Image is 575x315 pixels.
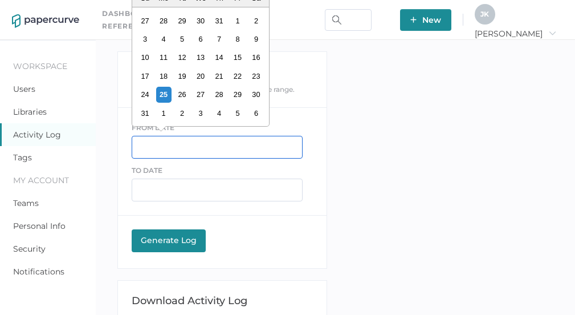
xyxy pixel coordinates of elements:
[193,50,209,65] div: Choose Wednesday, August 13th, 2025
[13,244,46,254] a: Security
[137,50,153,65] div: Choose Sunday, August 10th, 2025
[156,13,172,29] div: Choose Monday, July 28th, 2025
[174,68,190,84] div: Choose Tuesday, August 19th, 2025
[102,20,155,33] a: References
[137,235,200,245] div: Generate Log
[230,50,246,65] div: Choose Friday, August 15th, 2025
[13,84,35,94] a: Users
[137,13,153,29] div: Choose Sunday, July 27th, 2025
[132,229,206,252] button: Generate Log
[174,13,190,29] div: Choose Tuesday, July 29th, 2025
[156,87,172,102] div: Choose Monday, August 25th, 2025
[174,50,190,65] div: Choose Tuesday, August 12th, 2025
[193,87,209,102] div: Choose Wednesday, August 27th, 2025
[211,87,227,102] div: Choose Thursday, August 28th, 2025
[13,221,66,231] a: Personal Info
[211,50,227,65] div: Choose Thursday, August 14th, 2025
[230,87,246,102] div: Choose Friday, August 29th, 2025
[174,106,190,121] div: Choose Tuesday, September 2nd, 2025
[230,68,246,84] div: Choose Friday, August 22nd, 2025
[193,31,209,47] div: Choose Wednesday, August 6th, 2025
[248,68,264,84] div: Choose Saturday, August 23rd, 2025
[211,68,227,84] div: Choose Thursday, August 21st, 2025
[230,13,246,29] div: Choose Friday, August 1st, 2025
[548,29,556,37] i: arrow_right
[193,68,209,84] div: Choose Wednesday, August 20th, 2025
[156,50,172,65] div: Choose Monday, August 11th, 2025
[480,10,489,18] span: J K
[156,106,172,121] div: Choose Monday, September 1st, 2025
[211,13,227,29] div: Choose Thursday, July 31st, 2025
[193,13,209,29] div: Choose Wednesday, July 30th, 2025
[13,152,32,163] a: Tags
[475,29,556,39] span: [PERSON_NAME]
[211,31,227,47] div: Choose Thursday, August 7th, 2025
[12,14,79,28] img: papercurve-logo-colour.7244d18c.svg
[248,106,264,121] div: Choose Saturday, September 6th, 2025
[410,17,417,23] img: plus-white.e19ec114.svg
[325,9,372,31] input: Search Workspace
[132,166,162,175] span: TO DATE
[156,31,172,47] div: Choose Monday, August 4th, 2025
[193,106,209,121] div: Choose Wednesday, September 3rd, 2025
[137,31,153,47] div: Choose Sunday, August 3rd, 2025
[211,106,227,121] div: Choose Thursday, September 4th, 2025
[156,68,172,84] div: Choose Monday, August 18th, 2025
[248,50,264,65] div: Choose Saturday, August 16th, 2025
[13,130,61,140] a: Activity Log
[410,9,441,31] span: New
[13,107,47,117] a: Libraries
[137,87,153,102] div: Choose Sunday, August 24th, 2025
[248,13,264,29] div: Choose Saturday, August 2nd, 2025
[13,266,64,277] a: Notifications
[332,15,341,25] img: search.bf03fe8b.svg
[174,31,190,47] div: Choose Tuesday, August 5th, 2025
[230,31,246,47] div: Choose Friday, August 8th, 2025
[137,68,153,84] div: Choose Sunday, August 17th, 2025
[230,106,246,121] div: Choose Friday, September 5th, 2025
[400,9,451,31] button: New
[102,7,154,20] a: Dashboard
[132,294,312,307] div: Download Activity Log
[174,87,190,102] div: Choose Tuesday, August 26th, 2025
[136,11,266,123] div: month 2025-08
[13,198,39,208] a: Teams
[137,106,153,121] div: Choose Sunday, August 31st, 2025
[248,31,264,47] div: Choose Saturday, August 9th, 2025
[248,87,264,102] div: Choose Saturday, August 30th, 2025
